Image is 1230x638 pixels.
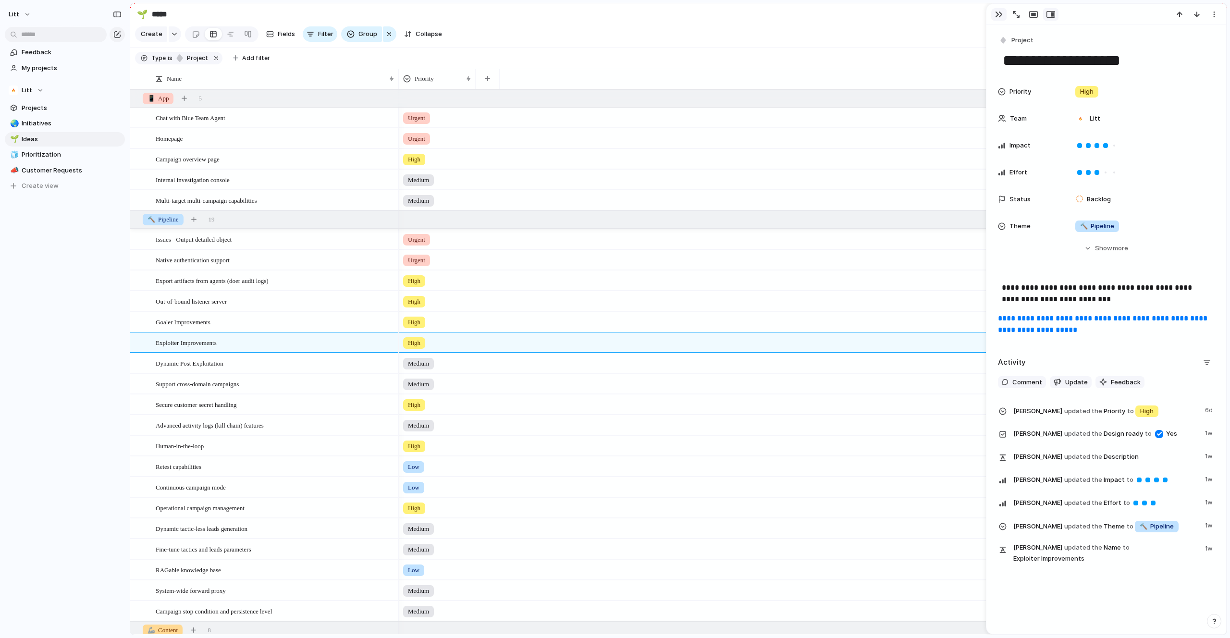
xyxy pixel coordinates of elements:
[1095,244,1112,253] span: Show
[135,26,167,42] button: Create
[1013,496,1199,509] span: Effort
[156,419,264,430] span: Advanced activity logs (kill chain) features
[1012,378,1042,387] span: Comment
[148,95,155,102] span: 📱
[22,181,59,191] span: Create view
[148,216,155,223] span: 🔨
[408,297,420,307] span: High
[1123,543,1130,552] span: to
[5,163,125,178] a: 📣Customer Requests
[1009,195,1031,204] span: Status
[4,7,36,22] button: Litt
[5,101,125,115] a: Projects
[408,400,420,410] span: High
[1009,168,1027,177] span: Effort
[10,134,17,145] div: 🌱
[1095,376,1144,389] button: Feedback
[1090,114,1100,123] span: Litt
[998,240,1215,257] button: Showmore
[156,153,220,164] span: Campaign overview page
[408,235,425,245] span: Urgent
[156,543,251,554] span: Fine-tune tactics and leads parameters
[1087,195,1111,204] span: Backlog
[408,338,420,348] span: High
[278,29,295,39] span: Fields
[1013,427,1199,440] span: Design ready
[156,233,232,245] span: Issues - Output detailed object
[1140,522,1147,530] span: 🔨
[141,29,162,39] span: Create
[137,8,148,21] div: 🌱
[5,147,125,162] div: 🧊Prioritization
[22,48,122,57] span: Feedback
[1013,498,1062,508] span: [PERSON_NAME]
[1127,522,1133,531] span: to
[242,54,270,62] span: Add filter
[1166,429,1177,439] span: Yes
[1205,450,1215,461] span: 1w
[408,276,420,286] span: High
[1123,498,1130,508] span: to
[156,461,201,472] span: Retest capabilities
[1064,522,1102,531] span: updated the
[22,103,122,113] span: Projects
[5,179,125,193] button: Create view
[1013,519,1199,533] span: Theme
[22,150,122,159] span: Prioritization
[408,196,429,206] span: Medium
[156,195,257,206] span: Multi-target multi-campaign capabilities
[1205,427,1215,438] span: 1w
[184,54,208,62] span: project
[1013,429,1062,439] span: [PERSON_NAME]
[400,26,446,42] button: Collapse
[156,399,237,410] span: Secure customer secret handling
[148,626,155,634] span: 🦾
[209,215,215,224] span: 19
[227,51,276,65] button: Add filter
[341,26,382,42] button: Group
[9,135,18,144] button: 🌱
[1205,404,1215,415] span: 6d
[1013,450,1199,463] span: Description
[156,378,239,389] span: Support cross-domain campaigns
[1013,522,1062,531] span: [PERSON_NAME]
[408,359,429,368] span: Medium
[408,524,429,534] span: Medium
[408,442,420,451] span: High
[1013,404,1199,418] span: Priority
[415,74,434,84] span: Priority
[262,26,299,42] button: Fields
[10,149,17,160] div: 🧊
[1013,406,1062,416] span: [PERSON_NAME]
[416,29,442,39] span: Collapse
[1064,475,1102,485] span: updated the
[1205,519,1215,530] span: 1w
[1080,222,1088,230] span: 🔨
[1140,406,1154,416] span: High
[1145,429,1152,439] span: to
[998,357,1026,368] h2: Activity
[5,116,125,131] a: 🌏Initiatives
[156,295,227,307] span: Out-of-bound listener server
[1013,452,1062,462] span: [PERSON_NAME]
[156,174,230,185] span: Internal investigation console
[156,585,226,596] span: System-wide forward proxy
[1064,429,1102,439] span: updated the
[1205,542,1215,553] span: 1w
[156,275,269,286] span: Export artifacts from agents (doer audit logs)
[1009,141,1031,150] span: Impact
[156,254,230,265] span: Native authentication support
[1113,244,1128,253] span: more
[5,45,125,60] a: Feedback
[1013,473,1199,486] span: Impact
[10,118,17,129] div: 🌏
[1080,87,1094,97] span: High
[1009,87,1031,97] span: Priority
[166,53,174,63] button: is
[1064,543,1102,552] span: updated the
[1205,473,1215,484] span: 1w
[156,337,217,348] span: Exploiter Improvements
[1127,406,1134,416] span: to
